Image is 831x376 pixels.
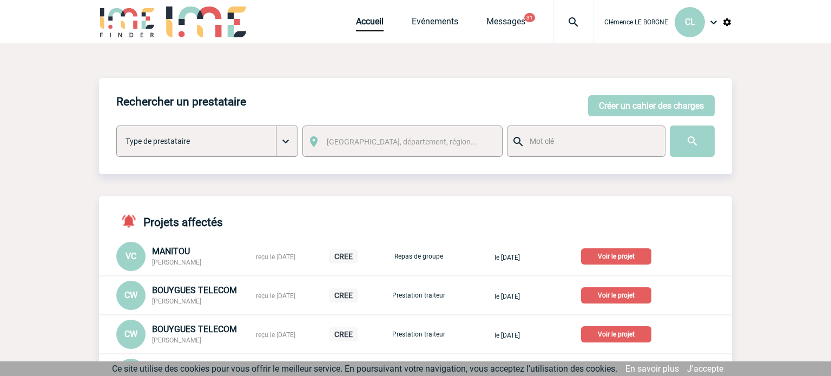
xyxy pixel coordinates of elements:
[581,248,651,265] p: Voir le projet
[152,259,201,266] span: [PERSON_NAME]
[327,137,477,146] span: [GEOGRAPHIC_DATA], département, région...
[124,290,137,300] span: CW
[494,332,520,339] span: le [DATE]
[486,16,525,31] a: Messages
[329,327,358,341] p: CREE
[126,251,136,261] span: VC
[581,289,656,300] a: Voir le projet
[112,364,617,374] span: Ce site utilise des cookies pour vous offrir le meilleur service. En poursuivant votre navigation...
[392,253,446,260] p: Repas de groupe
[494,293,520,300] span: le [DATE]
[99,6,155,37] img: IME-Finder
[152,298,201,305] span: [PERSON_NAME]
[392,331,446,338] p: Prestation traiteur
[121,213,143,229] img: notifications-active-24-px-r.png
[116,213,223,229] h4: Projets affectés
[527,134,655,148] input: Mot clé
[604,18,668,26] span: Clémence LE BORGNE
[256,253,295,261] span: reçu le [DATE]
[581,328,656,339] a: Voir le projet
[329,249,358,263] p: CREE
[356,16,384,31] a: Accueil
[685,17,695,27] span: CL
[581,326,651,342] p: Voir le projet
[581,287,651,304] p: Voir le projet
[152,337,201,344] span: [PERSON_NAME]
[329,288,358,302] p: CREE
[152,246,190,256] span: MANITOU
[494,254,520,261] span: le [DATE]
[412,16,458,31] a: Evénements
[116,95,246,108] h4: Rechercher un prestataire
[256,292,295,300] span: reçu le [DATE]
[152,285,237,295] span: BOUYGUES TELECOM
[581,250,656,261] a: Voir le projet
[670,126,715,157] input: Submit
[256,331,295,339] span: reçu le [DATE]
[124,329,137,339] span: CW
[687,364,723,374] a: J'accepte
[625,364,679,374] a: En savoir plus
[152,324,237,334] span: BOUYGUES TELECOM
[392,292,446,299] p: Prestation traiteur
[524,13,535,22] button: 31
